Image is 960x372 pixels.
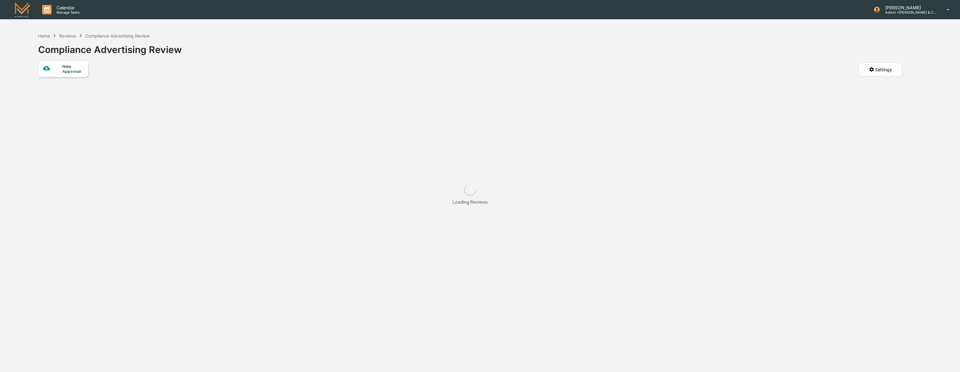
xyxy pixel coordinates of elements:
button: Settings [859,63,902,76]
div: Compliance Advertising Review [85,33,150,38]
div: Reviews [59,33,76,38]
div: New Approval [62,64,83,74]
p: Manage Tasks [51,10,83,15]
div: Loading Reviews [453,199,488,205]
p: [PERSON_NAME] [880,5,938,10]
div: Compliance Advertising Review [38,39,182,55]
p: Calendar [51,5,83,10]
div: Home [38,33,50,38]
p: Admin • [PERSON_NAME] & Co. - BD [880,10,938,15]
img: logo [15,2,30,17]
